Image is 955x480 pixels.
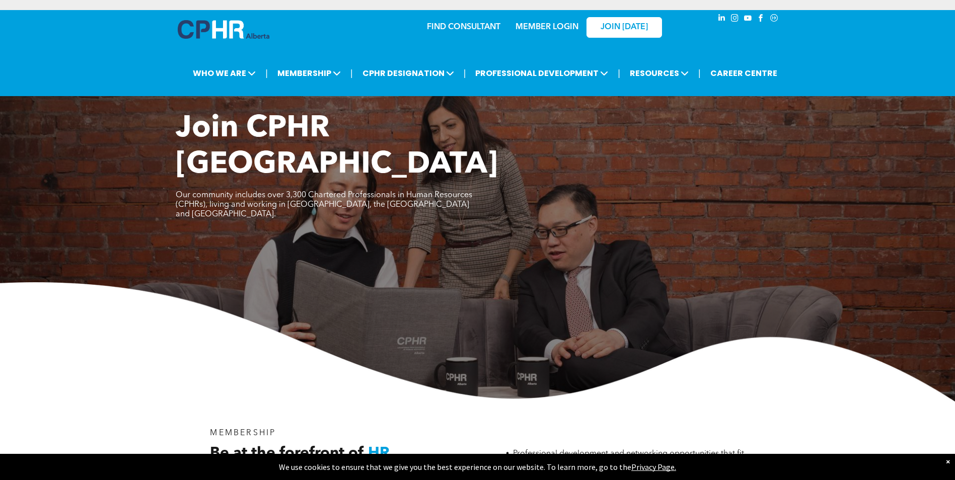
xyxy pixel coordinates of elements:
[176,114,498,180] span: Join CPHR [GEOGRAPHIC_DATA]
[368,446,390,461] span: HR
[210,446,364,461] span: Be at the forefront of
[472,64,611,83] span: PROFESSIONAL DEVELOPMENT
[178,20,269,39] img: A blue and white logo for cp alberta
[513,450,744,467] span: Professional development and networking opportunities that fit your schedule and help advance you...
[707,64,780,83] a: CAREER CENTRE
[176,191,472,218] span: Our community includes over 3,300 Chartered Professionals in Human Resources (CPHRs), living and ...
[631,462,676,472] a: Privacy Page.
[743,13,754,26] a: youtube
[698,63,701,84] li: |
[427,23,500,31] a: FIND CONSULTANT
[769,13,780,26] a: Social network
[190,64,259,83] span: WHO WE ARE
[946,456,950,466] div: Dismiss notification
[601,23,648,32] span: JOIN [DATE]
[618,63,620,84] li: |
[359,64,457,83] span: CPHR DESIGNATION
[716,13,727,26] a: linkedin
[756,13,767,26] a: facebook
[464,63,466,84] li: |
[210,429,276,437] span: MEMBERSHIP
[516,23,578,31] a: MEMBER LOGIN
[265,63,268,84] li: |
[274,64,344,83] span: MEMBERSHIP
[586,17,662,38] a: JOIN [DATE]
[350,63,353,84] li: |
[729,13,741,26] a: instagram
[627,64,692,83] span: RESOURCES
